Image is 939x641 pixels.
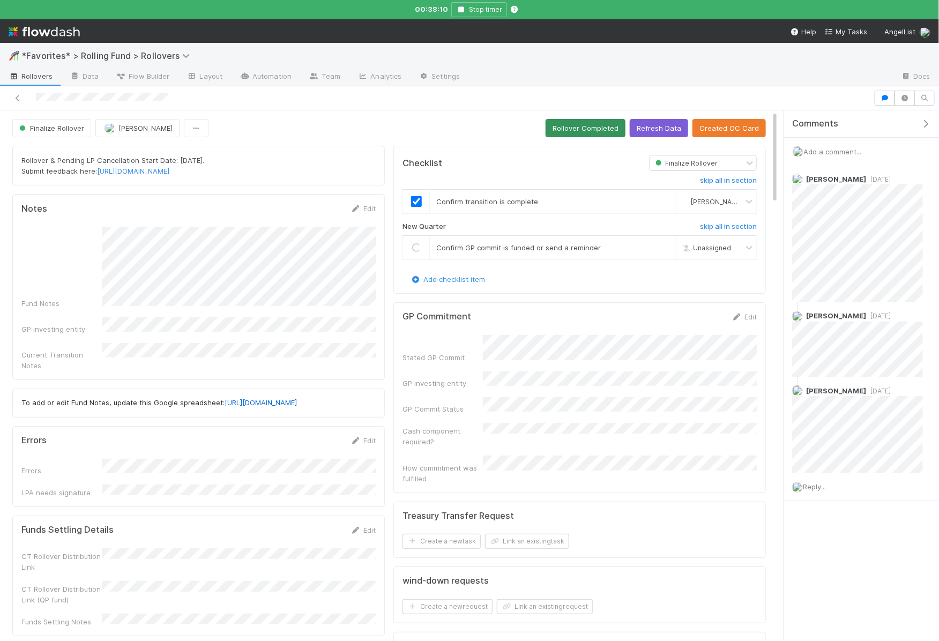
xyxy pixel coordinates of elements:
[403,426,483,447] div: Cash component required?
[803,482,826,491] span: Reply...
[21,525,114,535] h5: Funds Settling Details
[403,352,483,363] div: Stated GP Commit
[866,175,891,183] span: [DATE]
[351,526,376,534] a: Edit
[892,69,939,86] a: Docs
[116,71,169,81] span: Flow Builder
[411,275,485,284] a: Add checklist item
[410,69,468,86] a: Settings
[9,51,19,60] span: 🎢
[21,616,102,627] div: Funds Settling Notes
[403,311,471,322] h5: GP Commitment
[415,4,447,14] span: 00:38:10
[806,386,866,395] span: [PERSON_NAME]
[61,69,107,86] a: Data
[21,398,376,408] p: To add or edit Fund Notes, update this Google spreadsheet:
[21,487,102,498] div: LPA needs signature
[403,158,442,169] h5: Checklist
[225,398,297,407] a: [URL][DOMAIN_NAME]
[9,71,53,81] span: Rollovers
[97,167,169,175] a: [URL][DOMAIN_NAME]
[792,482,803,493] img: avatar_b18de8e2-1483-4e81-aa60-0a3d21592880.png
[349,69,411,86] a: Analytics
[806,175,866,183] span: [PERSON_NAME]
[21,435,47,446] h5: Errors
[884,27,915,36] span: AngelList
[630,119,688,137] button: Refresh Data
[351,436,376,445] a: Edit
[825,26,867,37] a: My Tasks
[497,599,593,614] button: Link an existingrequest
[21,298,102,309] div: Fund Notes
[791,26,816,37] div: Help
[21,204,47,214] h5: Notes
[95,119,180,137] button: [PERSON_NAME]
[403,534,481,549] button: Create a newtask
[436,197,538,206] span: Confirm transition is complete
[803,147,861,156] span: Add a comment...
[653,159,718,167] span: Finalize Rollover
[451,2,507,17] button: Stop timer
[700,176,757,185] h6: skip all in section
[403,576,489,586] h5: wind-down requests
[21,156,206,175] span: Rollover & Pending LP Cancellation Start Date: [DATE]. Submit feedback here:
[403,599,493,614] button: Create a newrequest
[681,197,689,206] img: avatar_b18de8e2-1483-4e81-aa60-0a3d21592880.png
[436,243,601,252] span: Confirm GP commit is funded or send a reminder
[792,118,838,129] span: Comments
[21,50,195,61] span: *Favorites* > Rolling Fund > Rollovers
[403,404,483,414] div: GP Commit Status
[403,222,446,231] h6: New Quarter
[231,69,300,86] a: Automation
[9,23,80,41] img: logo-inverted-e16ddd16eac7371096b0.svg
[403,378,483,389] div: GP investing entity
[806,311,866,320] span: [PERSON_NAME]
[700,176,757,189] a: skip all in section
[300,69,349,86] a: Team
[866,312,891,320] span: [DATE]
[105,123,115,133] img: avatar_b18de8e2-1483-4e81-aa60-0a3d21592880.png
[485,534,569,549] button: Link an existingtask
[17,124,84,132] span: Finalize Rollover
[21,349,102,371] div: Current Transition Notes
[792,174,803,184] img: avatar_b18de8e2-1483-4e81-aa60-0a3d21592880.png
[792,385,803,396] img: avatar_f32b584b-9fa7-42e4-bca2-ac5b6bf32423.png
[21,465,102,476] div: Errors
[21,584,102,605] div: CT Rollover Distribution Link (QP fund)
[732,312,757,321] a: Edit
[403,511,514,521] h5: Treasury Transfer Request
[825,27,867,36] span: My Tasks
[700,222,757,235] a: skip all in section
[12,119,91,137] button: Finalize Rollover
[691,198,743,206] span: [PERSON_NAME]
[700,222,757,231] h6: skip all in section
[107,69,178,86] a: Flow Builder
[792,311,803,322] img: avatar_9bf5d80c-4205-46c9-bf6e-5147b3b3a927.png
[920,27,930,38] img: avatar_b18de8e2-1483-4e81-aa60-0a3d21592880.png
[680,243,731,251] span: Unassigned
[546,119,625,137] button: Rollover Completed
[866,387,891,395] span: [DATE]
[21,551,102,572] div: CT Rollover Distribution Link
[118,124,173,132] span: [PERSON_NAME]
[21,324,102,334] div: GP investing entity
[178,69,232,86] a: Layout
[351,204,376,213] a: Edit
[793,146,803,157] img: avatar_b18de8e2-1483-4e81-aa60-0a3d21592880.png
[692,119,766,137] button: Created OC Card
[403,463,483,484] div: How commitment was fulfilled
